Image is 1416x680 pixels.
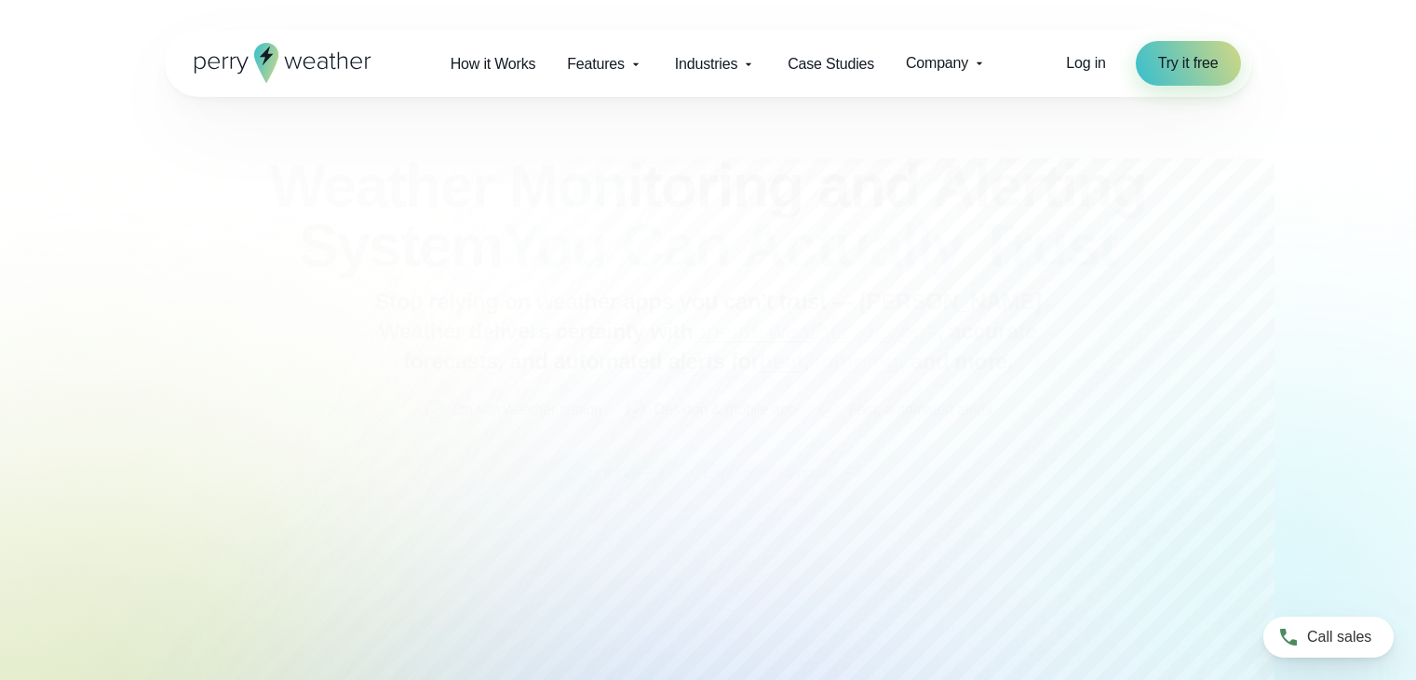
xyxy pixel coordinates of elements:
[1307,626,1371,648] span: Call sales
[435,45,552,83] a: How it Works
[772,45,890,83] a: Case Studies
[567,53,625,75] span: Features
[451,53,536,75] span: How it Works
[788,53,874,75] span: Case Studies
[1136,41,1241,86] a: Try it free
[675,53,737,75] span: Industries
[1066,55,1105,71] span: Log in
[1263,617,1394,658] a: Call sales
[906,52,968,75] span: Company
[1066,52,1105,75] a: Log in
[1158,52,1219,75] span: Try it free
